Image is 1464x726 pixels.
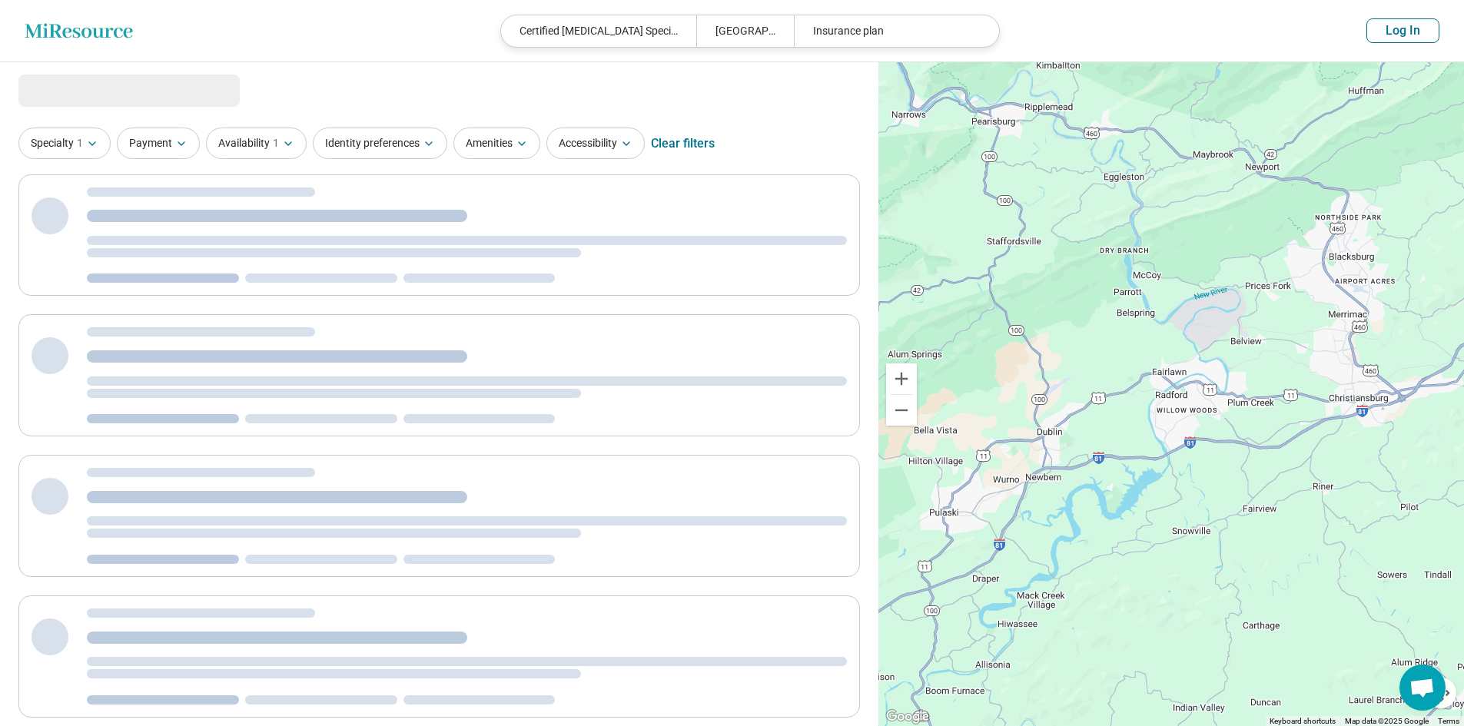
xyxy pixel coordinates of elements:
[794,15,989,47] div: Insurance plan
[501,15,696,47] div: Certified [MEDICAL_DATA] Specialist
[453,128,540,159] button: Amenities
[651,125,715,162] div: Clear filters
[1366,18,1439,43] button: Log In
[206,128,307,159] button: Availability1
[1399,665,1446,711] div: Open chat
[77,135,83,151] span: 1
[313,128,447,159] button: Identity preferences
[18,128,111,159] button: Specialty1
[886,363,917,394] button: Zoom in
[117,128,200,159] button: Payment
[696,15,794,47] div: [GEOGRAPHIC_DATA], [GEOGRAPHIC_DATA]
[546,128,645,159] button: Accessibility
[273,135,279,151] span: 1
[1438,717,1459,725] a: Terms (opens in new tab)
[1345,717,1429,725] span: Map data ©2025 Google
[886,395,917,426] button: Zoom out
[18,75,148,105] span: Loading...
